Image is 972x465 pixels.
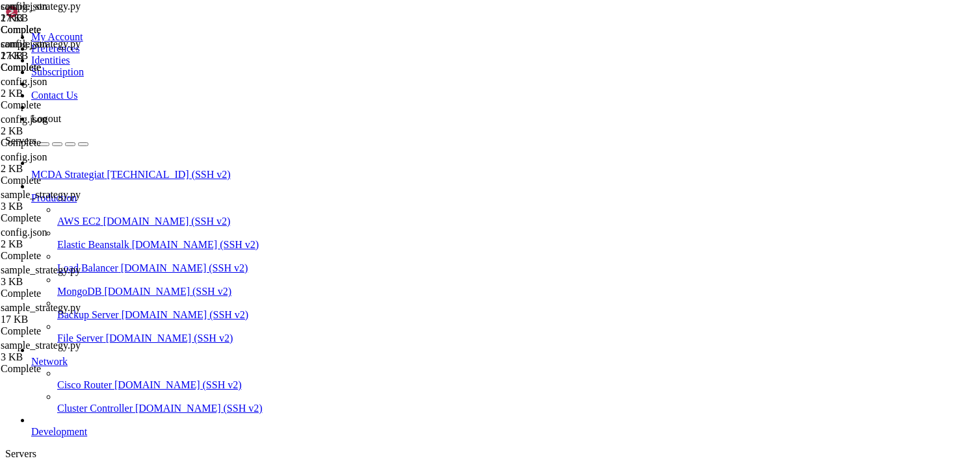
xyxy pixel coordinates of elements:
span: config.json [1,76,47,87]
span: config.json [1,114,47,125]
span: config.json [1,38,47,49]
span: sample_strategy.py [1,340,131,363]
div: 2 KB [1,88,131,99]
div: 2 KB [1,238,131,250]
span: config.json [1,1,131,24]
div: 2 KB [1,163,131,175]
div: Complete [1,24,131,36]
span: config.json [1,1,47,12]
span: sample_strategy.py [1,189,81,200]
div: Complete [1,99,131,111]
div: 2 KB [1,50,131,62]
div: 2 KB [1,125,131,137]
span: sample_strategy.py [1,189,131,212]
span: config.json [1,76,131,99]
div: Complete [1,363,131,375]
div: Complete [1,175,131,186]
span: sample_strategy.py [1,302,81,313]
span: sample_strategy.py [1,340,81,351]
div: Complete [1,325,131,337]
span: config.json [1,114,131,137]
span: sample_strategy.py [1,264,81,275]
div: Complete [1,288,131,299]
div: 17 KB [1,314,131,325]
span: sample_strategy.py [1,264,131,288]
span: config.json [1,38,131,62]
span: config.json [1,227,47,238]
div: Complete [1,62,131,73]
div: 2 KB [1,12,131,24]
span: config.json [1,227,131,250]
span: config.json [1,151,47,162]
div: Complete [1,212,131,224]
div: 3 KB [1,201,131,212]
div: 3 KB [1,276,131,288]
div: 3 KB [1,351,131,363]
span: config.json [1,151,131,175]
span: sample_strategy.py [1,302,131,325]
div: Complete [1,137,131,149]
div: Complete [1,250,131,262]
